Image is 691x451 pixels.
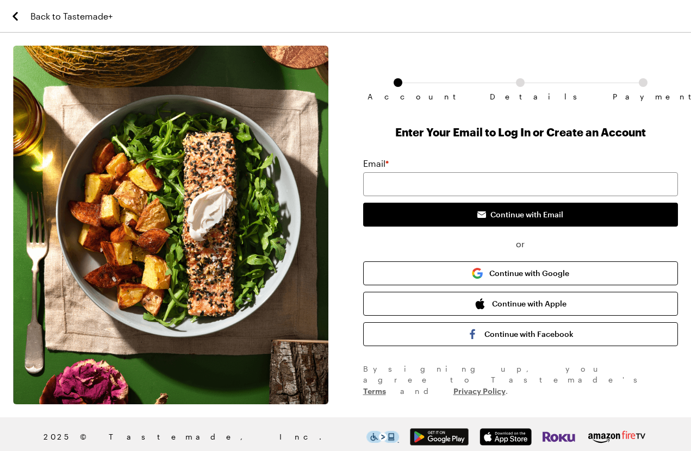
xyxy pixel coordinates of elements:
ol: Subscription checkout form navigation [363,78,678,92]
span: Continue with Email [490,209,563,220]
img: Roku [543,428,575,446]
div: By signing up , you agree to Tastemade's and . [363,364,678,397]
span: Details [490,92,551,101]
span: 2025 © Tastemade, Inc. [43,431,366,443]
img: Amazon Fire TV [586,428,648,446]
img: App Store [480,428,532,446]
span: Payment [613,92,674,101]
a: Privacy Policy [453,385,506,396]
h1: Enter Your Email to Log In or Create an Account [363,124,678,140]
a: Terms [363,385,386,396]
span: or [363,237,678,250]
label: Email [363,157,389,170]
button: Continue with Email [363,203,678,227]
span: Account [368,92,428,101]
button: Continue with Apple [363,292,678,316]
img: This icon serves as a link to download the Level Access assistive technology app for individuals ... [366,431,399,443]
span: Back to Tastemade+ [30,10,113,23]
button: Continue with Facebook [363,322,678,346]
img: Google Play [410,428,469,446]
button: Continue with Google [363,261,678,285]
